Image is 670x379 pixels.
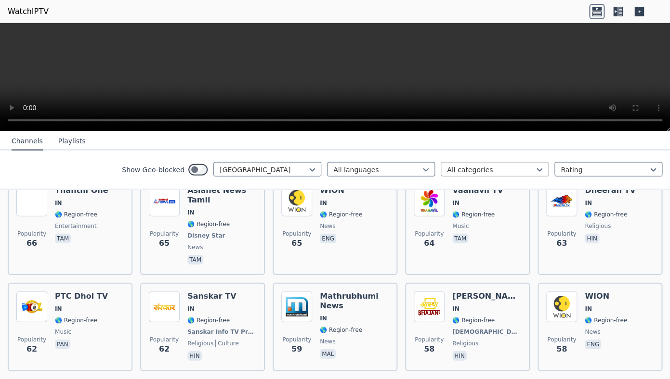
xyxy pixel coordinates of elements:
p: tam [187,255,203,265]
span: culture [215,340,239,347]
h6: Sanskar TV [187,291,256,301]
img: Aastha Bhajan [414,291,445,322]
p: tam [452,234,468,243]
span: Disney Star [187,232,225,240]
span: 🌎 Region-free [55,211,97,218]
span: IN [452,199,460,207]
span: Popularity [547,336,576,343]
p: eng [585,340,601,349]
p: mal [320,349,336,359]
span: [DEMOGRAPHIC_DATA] Broadcasting Ltd. [452,328,519,336]
span: entertainment [55,222,97,230]
p: pan [55,340,70,349]
span: religious [452,340,478,347]
span: religious [187,340,213,347]
h6: PTC Dhol TV [55,291,108,301]
span: 🌎 Region-free [187,316,230,324]
span: news [187,243,203,251]
span: music [55,328,71,336]
span: 65 [291,238,302,249]
img: Asianet News Tamil [149,186,180,216]
p: eng [320,234,336,243]
span: IN [452,305,460,313]
h6: Asianet News Tamil [187,186,256,205]
span: IN [320,199,327,207]
button: Channels [12,132,43,151]
span: 64 [424,238,434,249]
img: Sanskar TV [149,291,180,322]
span: 62 [26,343,37,355]
span: IN [585,305,592,313]
span: 🌎 Region-free [187,220,230,228]
h6: [PERSON_NAME] [452,291,521,301]
span: IN [187,305,195,313]
img: Vaanavil TV [414,186,445,216]
span: 🌎 Region-free [320,326,362,334]
span: Popularity [17,336,46,343]
span: Sanskar Info TV Private Ltd [187,328,254,336]
span: 🌎 Region-free [320,211,362,218]
h6: Vaanavil TV [452,186,503,195]
p: tam [55,234,71,243]
a: WatchIPTV [8,6,49,17]
span: Popularity [415,230,444,238]
img: Thanthi One [16,186,47,216]
span: IN [55,305,62,313]
span: 🌎 Region-free [55,316,97,324]
span: 65 [159,238,170,249]
span: Popularity [150,336,179,343]
span: IN [320,315,327,322]
img: WION [281,186,312,216]
p: hin [187,351,202,361]
span: news [585,328,600,336]
span: 🌎 Region-free [452,316,495,324]
span: IN [55,199,62,207]
span: 58 [556,343,567,355]
span: Popularity [282,336,311,343]
span: IN [187,209,195,216]
h6: Thanthi One [55,186,108,195]
img: Mathrubhumi News [281,291,312,322]
label: Show Geo-blocked [122,165,184,175]
img: Dheeran TV [546,186,577,216]
span: 59 [291,343,302,355]
span: news [320,338,335,345]
span: 66 [26,238,37,249]
span: 58 [424,343,434,355]
img: WION [546,291,577,322]
span: 🌎 Region-free [585,211,627,218]
span: Popularity [150,230,179,238]
h6: Mathrubhumi News [320,291,389,311]
span: news [320,222,335,230]
span: Popularity [17,230,46,238]
span: Popularity [415,336,444,343]
img: PTC Dhol TV [16,291,47,322]
h6: WION [585,291,627,301]
span: Popularity [282,230,311,238]
button: Playlists [58,132,86,151]
h6: Dheeran TV [585,186,635,195]
h6: WION [320,186,362,195]
p: hin [452,351,467,361]
p: hin [585,234,599,243]
span: music [452,222,469,230]
span: 🌎 Region-free [452,211,495,218]
span: 🌎 Region-free [585,316,627,324]
span: IN [585,199,592,207]
span: Popularity [547,230,576,238]
span: 62 [159,343,170,355]
span: 63 [556,238,567,249]
span: religious [585,222,611,230]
